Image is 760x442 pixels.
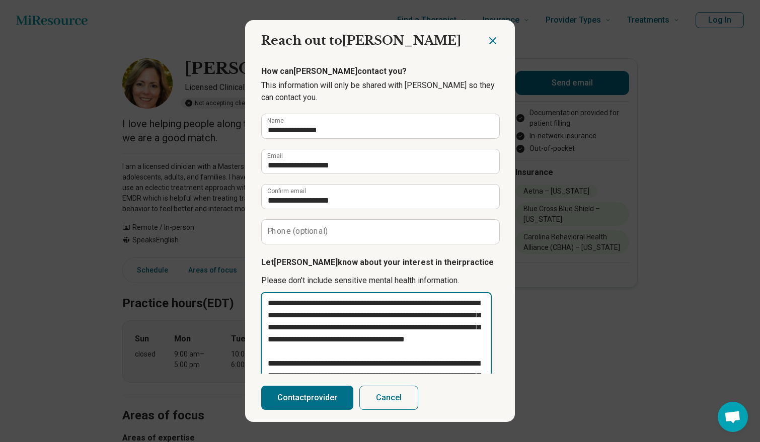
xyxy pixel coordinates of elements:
p: How can [PERSON_NAME] contact you? [261,65,499,77]
label: Phone (optional) [267,227,328,235]
button: Contactprovider [261,386,353,410]
label: Confirm email [267,188,306,194]
span: Reach out to [PERSON_NAME] [261,33,461,48]
p: This information will only be shared with [PERSON_NAME] so they can contact you. [261,79,499,104]
label: Email [267,153,283,159]
label: Name [267,118,284,124]
p: Please don’t include sensitive mental health information. [261,275,499,287]
button: Close dialog [487,35,499,47]
p: Let [PERSON_NAME] know about your interest in their practice [261,256,499,269]
button: Cancel [359,386,418,410]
